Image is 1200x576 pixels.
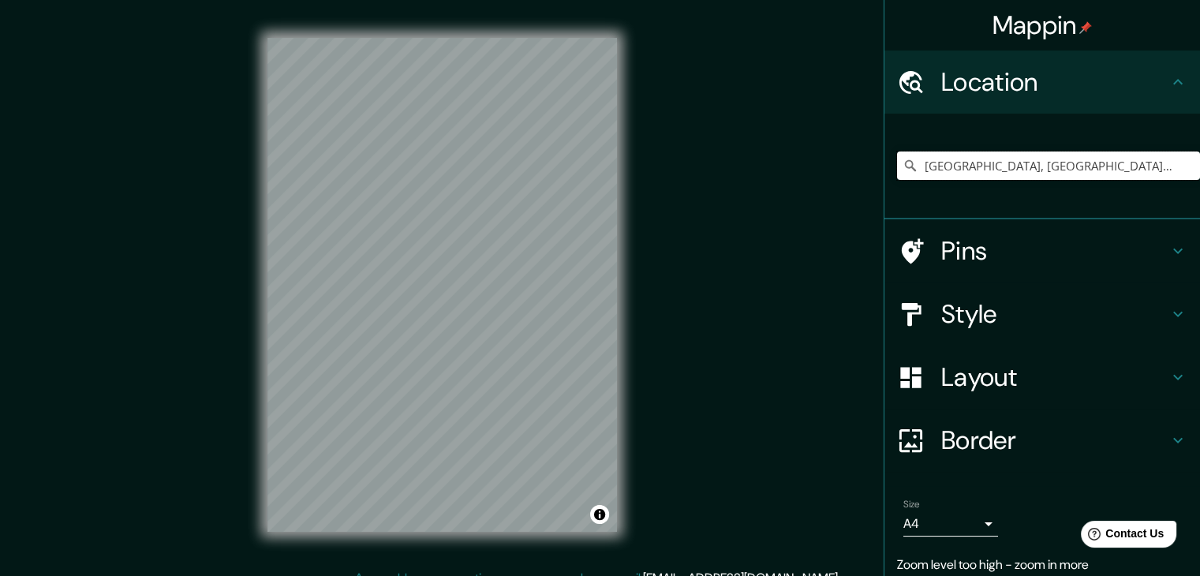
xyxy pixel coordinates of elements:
img: pin-icon.png [1079,21,1092,34]
p: Zoom level too high - zoom in more [897,555,1187,574]
iframe: Help widget launcher [1060,514,1183,559]
label: Size [903,498,920,511]
div: Pins [884,219,1200,282]
h4: Pins [941,235,1168,267]
input: Pick your city or area [897,151,1200,180]
div: Layout [884,346,1200,409]
div: Style [884,282,1200,346]
h4: Layout [941,361,1168,393]
div: Location [884,50,1200,114]
div: A4 [903,511,998,537]
h4: Style [941,298,1168,330]
button: Toggle attribution [590,505,609,524]
h4: Location [941,66,1168,98]
div: Border [884,409,1200,472]
h4: Mappin [993,9,1093,41]
h4: Border [941,425,1168,456]
canvas: Map [267,38,617,532]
